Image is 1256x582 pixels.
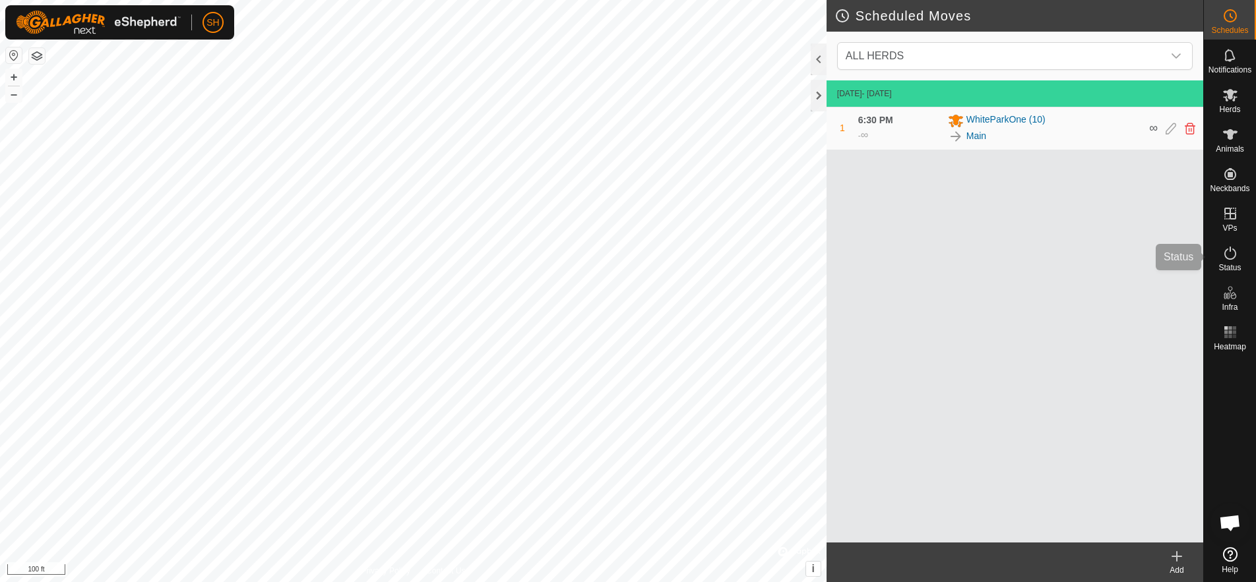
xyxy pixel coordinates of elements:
[862,89,892,98] span: - [DATE]
[834,8,1203,24] h2: Scheduled Moves
[1222,303,1238,311] span: Infra
[16,11,181,34] img: Gallagher Logo
[1222,566,1238,573] span: Help
[1210,503,1250,542] div: Open chat
[1149,121,1158,134] span: ∞
[840,43,1163,69] span: ALL HERDS
[846,50,904,61] span: ALL HERDS
[1214,343,1246,351] span: Heatmap
[6,69,22,85] button: +
[6,86,22,102] button: –
[1216,145,1244,153] span: Animals
[858,127,868,143] div: -
[1218,264,1241,272] span: Status
[812,563,815,574] span: i
[1211,26,1248,34] span: Schedules
[206,16,219,30] span: SH
[6,47,22,63] button: Reset Map
[1219,105,1240,113] span: Herds
[948,129,964,144] img: To
[29,48,45,64] button: Map Layers
[361,565,410,577] a: Privacy Policy
[1204,542,1256,579] a: Help
[1163,43,1189,69] div: dropdown trigger
[806,562,821,576] button: i
[1209,66,1251,74] span: Notifications
[426,565,465,577] a: Contact Us
[966,113,1046,129] span: WhiteParkOne (10)
[1222,224,1237,232] span: VPs
[861,129,868,140] span: ∞
[858,115,893,125] span: 6:30 PM
[837,89,862,98] span: [DATE]
[966,129,986,143] a: Main
[1210,185,1249,192] span: Neckbands
[1150,564,1203,576] div: Add
[840,123,845,133] span: 1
